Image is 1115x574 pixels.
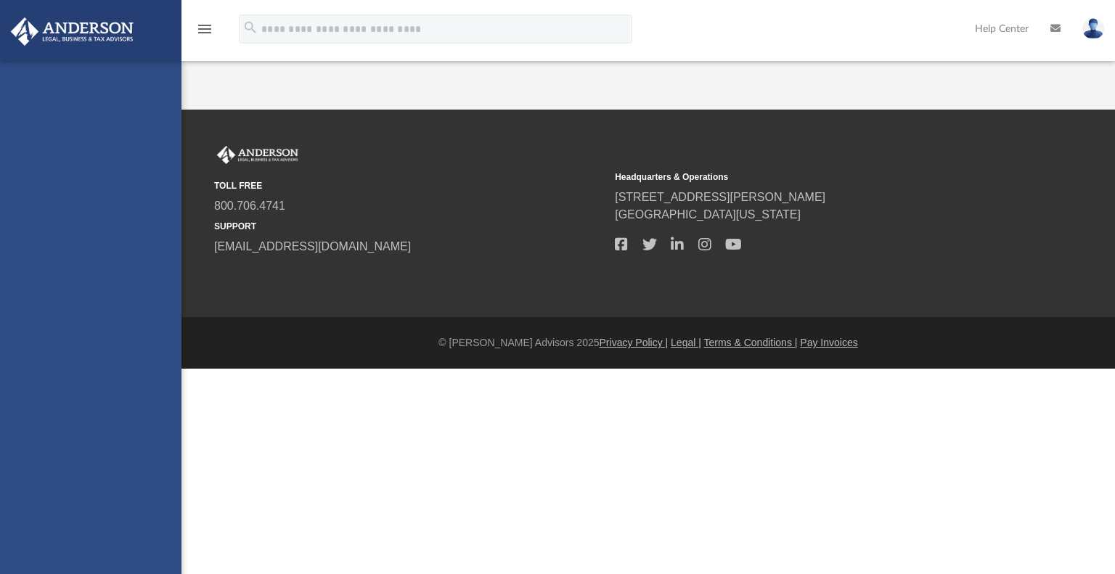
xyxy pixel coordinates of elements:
img: Anderson Advisors Platinum Portal [214,146,301,165]
a: Pay Invoices [800,337,857,348]
i: search [242,20,258,36]
small: Headquarters & Operations [615,171,1005,184]
a: 800.706.4741 [214,200,285,212]
a: [GEOGRAPHIC_DATA][US_STATE] [615,208,801,221]
a: Terms & Conditions | [704,337,798,348]
a: [STREET_ADDRESS][PERSON_NAME] [615,191,825,203]
a: Privacy Policy | [600,337,669,348]
small: TOLL FREE [214,179,605,192]
a: [EMAIL_ADDRESS][DOMAIN_NAME] [214,240,411,253]
img: User Pic [1082,18,1104,39]
div: © [PERSON_NAME] Advisors 2025 [181,335,1115,350]
small: SUPPORT [214,220,605,233]
a: menu [196,28,213,38]
i: menu [196,20,213,38]
img: Anderson Advisors Platinum Portal [7,17,138,46]
a: Legal | [671,337,701,348]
